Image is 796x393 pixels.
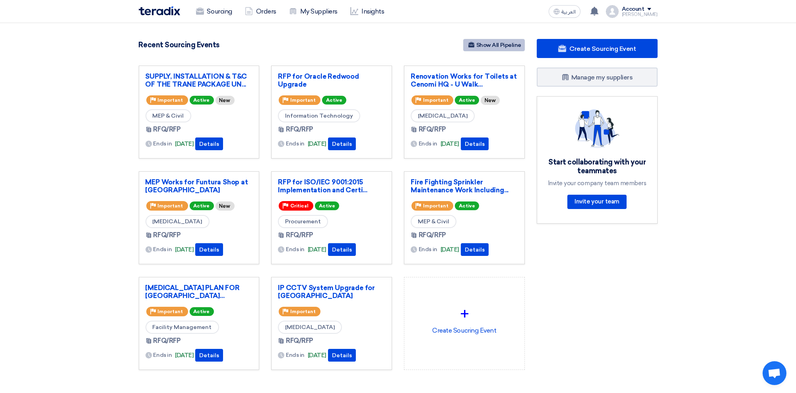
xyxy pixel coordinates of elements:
[763,361,786,385] a: Open chat
[411,302,518,326] div: +
[461,137,489,150] button: Details
[158,309,183,314] span: Important
[278,72,385,88] a: RFP for Oracle Redwood Upgrade
[175,351,194,360] span: [DATE]
[411,215,456,228] span: MEP & Civil
[461,243,489,256] button: Details
[411,109,475,122] span: [MEDICAL_DATA]
[622,6,645,13] div: Account
[139,41,219,49] h4: Recent Sourcing Events
[419,139,437,148] span: Ends in
[239,3,283,20] a: Orders
[419,230,446,240] span: RFQ/RFP
[195,349,223,362] button: Details
[153,336,181,346] span: RFQ/RFP
[411,72,518,88] a: Renovation Works for Toilets at Cenomi HQ - U Walk...
[606,5,619,18] img: profile_test.png
[158,97,183,103] span: Important
[315,201,339,210] span: Active
[195,243,223,256] button: Details
[216,96,235,105] div: New
[278,178,385,194] a: RFP for ISO/IEC 9001:2015 Implementation and Certi...
[153,230,181,240] span: RFQ/RFP
[455,96,479,105] span: Active
[153,245,172,254] span: Ends in
[278,109,360,122] span: Information Technology
[283,3,344,20] a: My Suppliers
[146,178,253,194] a: MEP Works for Funtura Shop at [GEOGRAPHIC_DATA]
[278,215,328,228] span: Procurement
[411,284,518,354] div: Create Soucring Event
[441,139,459,149] span: [DATE]
[328,243,356,256] button: Details
[322,96,346,105] span: Active
[419,125,446,134] span: RFQ/RFP
[567,195,626,209] a: Invite your team
[195,137,223,150] button: Details
[175,139,194,149] span: [DATE]
[190,3,239,20] a: Sourcing
[537,68,658,87] a: Manage my suppliers
[146,72,253,88] a: SUPPLY, INSTALLATION & T&C OF THE TRANE PACKAGE UN...
[575,109,619,148] img: invite_your_team.svg
[547,180,648,187] div: Invite your company team members
[153,351,172,359] span: Ends in
[190,307,214,316] span: Active
[549,5,580,18] button: العربية
[344,3,390,20] a: Insights
[455,201,479,210] span: Active
[569,45,636,52] span: Create Sourcing Event
[158,203,183,209] span: Important
[153,139,172,148] span: Ends in
[153,125,181,134] span: RFQ/RFP
[463,39,525,51] a: Show All Pipeline
[547,158,648,176] div: Start collaborating with your teammates
[308,245,326,254] span: [DATE]
[278,321,342,334] span: [MEDICAL_DATA]
[286,125,313,134] span: RFQ/RFP
[286,245,305,254] span: Ends in
[441,245,459,254] span: [DATE]
[419,245,437,254] span: Ends in
[328,137,356,150] button: Details
[290,97,316,103] span: Important
[411,178,518,194] a: Fire Fighting Sprinkler Maintenance Work Including...
[146,284,253,300] a: [MEDICAL_DATA] PLAN FOR [GEOGRAPHIC_DATA]...
[139,6,180,15] img: Teradix logo
[481,96,500,105] div: New
[561,9,576,15] span: العربية
[146,109,191,122] span: MEP & Civil
[423,203,448,209] span: Important
[146,215,210,228] span: [MEDICAL_DATA]
[286,351,305,359] span: Ends in
[308,351,326,360] span: [DATE]
[278,284,385,300] a: IP CCTV System Upgrade for [GEOGRAPHIC_DATA]
[190,201,214,210] span: Active
[286,230,313,240] span: RFQ/RFP
[622,12,658,17] div: [PERSON_NAME]
[175,245,194,254] span: [DATE]
[286,139,305,148] span: Ends in
[290,309,316,314] span: Important
[290,203,309,209] span: Critical
[146,321,219,334] span: Facility Management
[190,96,214,105] span: Active
[286,336,313,346] span: RFQ/RFP
[423,97,448,103] span: Important
[216,201,235,211] div: New
[308,139,326,149] span: [DATE]
[328,349,356,362] button: Details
